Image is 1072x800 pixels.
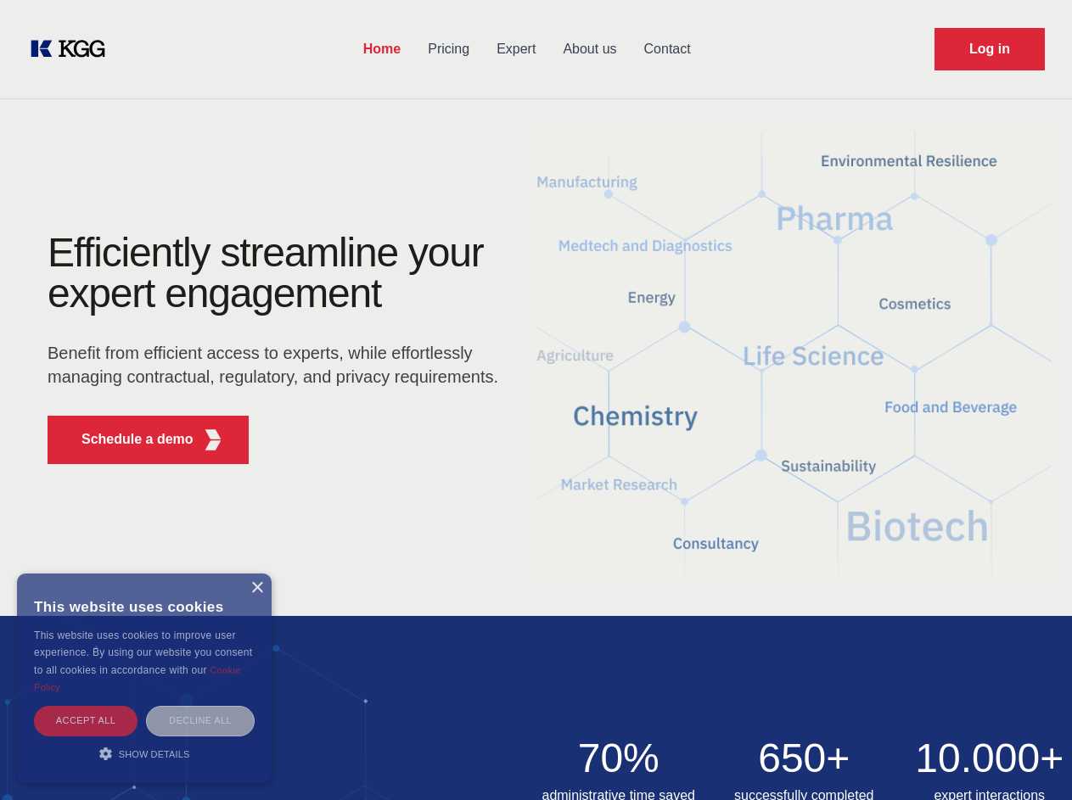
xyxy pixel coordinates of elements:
[48,232,509,314] h1: Efficiently streamline your expert engagement
[350,27,414,71] a: Home
[34,665,241,692] a: Cookie Policy
[48,341,509,389] p: Benefit from efficient access to experts, while effortlessly managing contractual, regulatory, an...
[536,110,1052,599] img: KGG Fifth Element RED
[34,706,138,736] div: Accept all
[549,27,630,71] a: About us
[631,27,704,71] a: Contact
[34,745,255,762] div: Show details
[27,36,119,63] a: KOL Knowledge Platform: Talk to Key External Experts (KEE)
[81,429,194,450] p: Schedule a demo
[414,27,483,71] a: Pricing
[34,629,252,676] span: This website uses cookies to improve user experience. By using our website you consent to all coo...
[119,749,190,759] span: Show details
[483,27,549,71] a: Expert
[250,582,263,595] div: Close
[146,706,255,736] div: Decline all
[934,28,1045,70] a: Request Demo
[34,586,255,627] div: This website uses cookies
[48,416,249,464] button: Schedule a demoKGG Fifth Element RED
[536,738,702,779] h2: 70%
[203,429,224,450] img: KGG Fifth Element RED
[721,738,887,779] h2: 650+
